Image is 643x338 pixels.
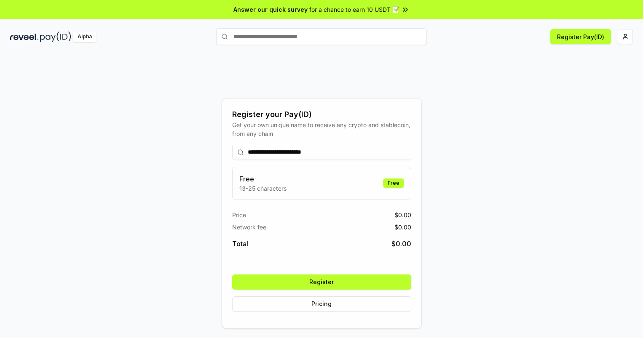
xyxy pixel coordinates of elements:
[232,223,266,232] span: Network fee
[383,178,404,188] div: Free
[73,32,96,42] div: Alpha
[40,32,71,42] img: pay_id
[239,184,287,193] p: 13-25 characters
[232,296,411,311] button: Pricing
[232,109,411,120] div: Register your Pay(ID)
[550,29,611,44] button: Register Pay(ID)
[233,5,308,14] span: Answer our quick survey
[391,239,411,249] span: $ 0.00
[232,210,246,219] span: Price
[394,210,411,219] span: $ 0.00
[232,239,248,249] span: Total
[232,120,411,138] div: Get your own unique name to receive any crypto and stablecoin, from any chain
[309,5,399,14] span: for a chance to earn 10 USDT 📝
[394,223,411,232] span: $ 0.00
[10,32,38,42] img: reveel_dark
[239,174,287,184] h3: Free
[232,274,411,290] button: Register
